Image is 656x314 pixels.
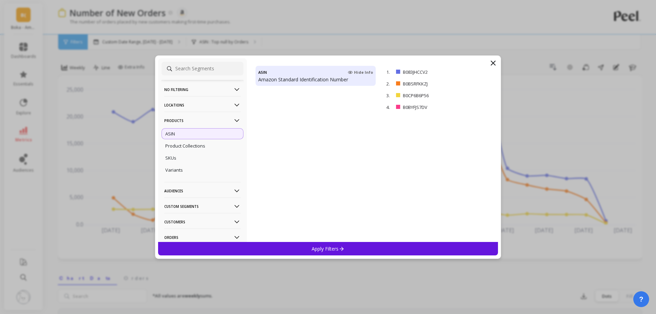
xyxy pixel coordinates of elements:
p: 2. [386,81,393,87]
input: Search Segments [162,62,243,75]
p: B0CP6B6P56 [403,92,461,99]
p: Customers [164,213,241,231]
p: Apply Filters [312,245,344,252]
span: ? [639,294,643,304]
p: Orders [164,229,241,246]
p: 1. [386,69,393,75]
p: SKUs [165,155,176,161]
p: 3. [386,92,393,99]
button: ? [633,291,649,307]
p: Audiences [164,182,241,200]
p: Locations [164,96,241,114]
p: Amazon Standard Identification Number [258,76,373,83]
p: Product Collections [165,143,205,149]
h4: ASIN [258,69,267,76]
p: B0BYFJS7DV [403,104,460,110]
p: Products [164,112,241,129]
p: No filtering [164,81,241,98]
p: ASIN [165,131,175,137]
p: Custom Segments [164,197,241,215]
p: Variants [165,167,183,173]
span: Hide Info [348,70,373,75]
p: 4. [386,104,393,110]
p: B083JHCCV2 [403,69,461,75]
p: B0BSRFKKZJ [403,81,461,87]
